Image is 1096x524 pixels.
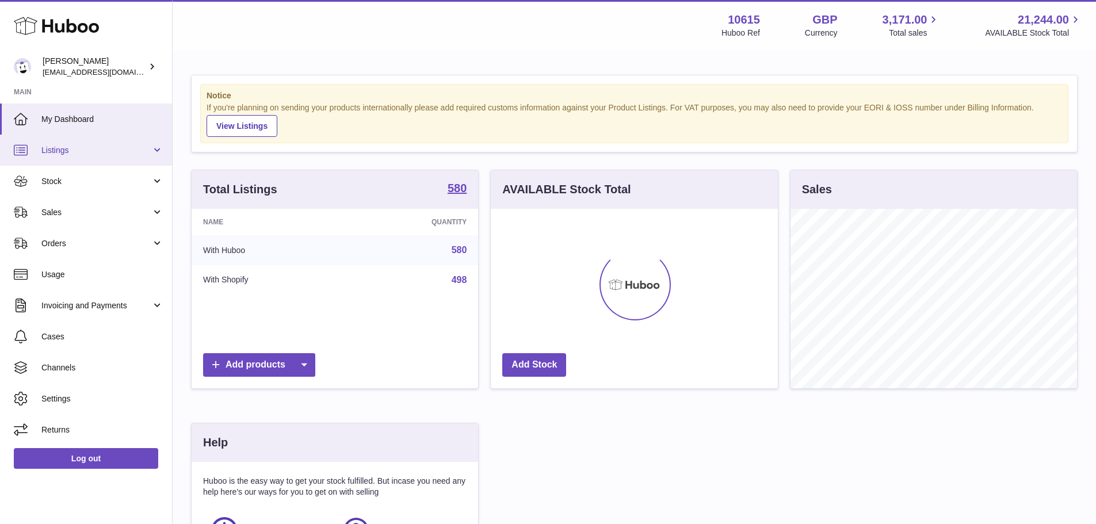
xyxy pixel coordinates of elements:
strong: 580 [448,182,467,194]
a: Add Stock [502,353,566,377]
span: [EMAIL_ADDRESS][DOMAIN_NAME] [43,67,169,77]
h3: Sales [802,182,832,197]
div: Currency [805,28,838,39]
span: 21,244.00 [1018,12,1069,28]
a: Log out [14,448,158,469]
span: Orders [41,238,151,249]
span: Cases [41,331,163,342]
span: Total sales [889,28,940,39]
div: [PERSON_NAME] [43,56,146,78]
a: 580 [448,182,467,196]
td: With Shopify [192,265,346,295]
h3: Help [203,435,228,450]
span: Usage [41,269,163,280]
a: 21,244.00 AVAILABLE Stock Total [985,12,1082,39]
strong: GBP [812,12,837,28]
div: If you're planning on sending your products internationally please add required customs informati... [207,102,1062,137]
span: Listings [41,145,151,156]
span: Invoicing and Payments [41,300,151,311]
img: internalAdmin-10615@internal.huboo.com [14,58,31,75]
h3: AVAILABLE Stock Total [502,182,631,197]
a: Add products [203,353,315,377]
a: 3,171.00 Total sales [883,12,941,39]
span: My Dashboard [41,114,163,125]
span: AVAILABLE Stock Total [985,28,1082,39]
span: Channels [41,362,163,373]
strong: Notice [207,90,1062,101]
a: 498 [452,275,467,285]
th: Name [192,209,346,235]
span: Sales [41,207,151,218]
span: Stock [41,176,151,187]
h3: Total Listings [203,182,277,197]
span: Settings [41,393,163,404]
th: Quantity [346,209,479,235]
a: View Listings [207,115,277,137]
span: Returns [41,424,163,435]
a: 580 [452,245,467,255]
span: 3,171.00 [883,12,927,28]
strong: 10615 [728,12,760,28]
p: Huboo is the easy way to get your stock fulfilled. But incase you need any help here's our ways f... [203,476,467,498]
td: With Huboo [192,235,346,265]
div: Huboo Ref [721,28,760,39]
